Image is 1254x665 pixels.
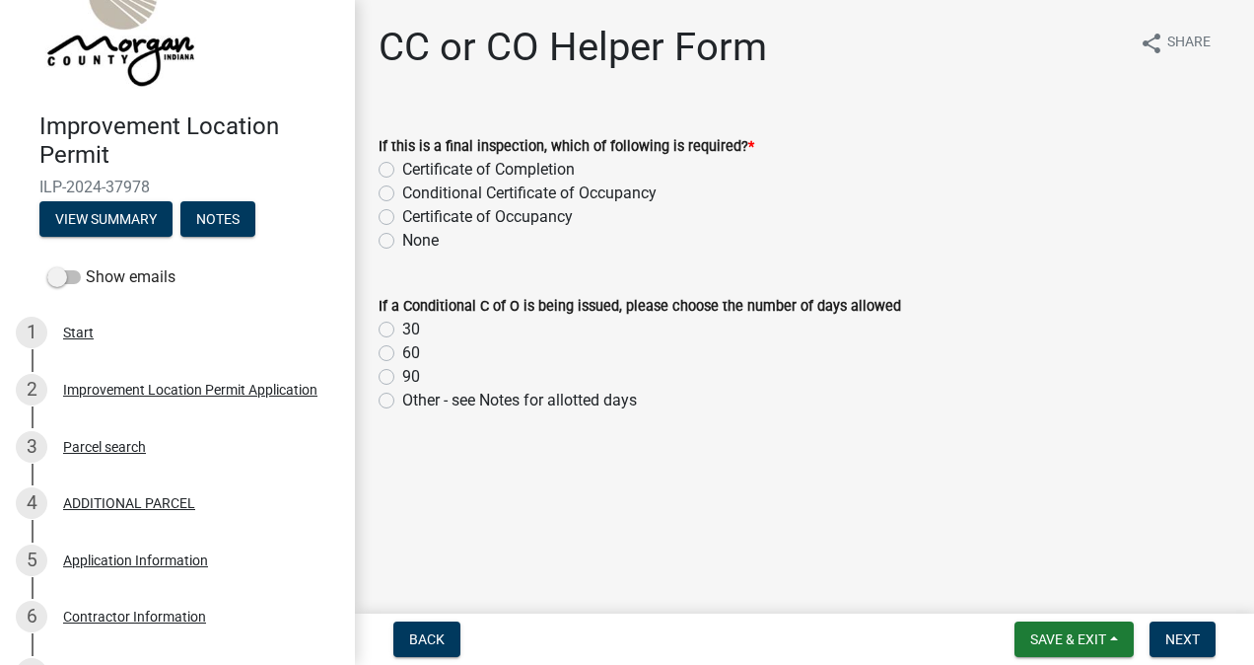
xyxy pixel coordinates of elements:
div: 4 [16,487,47,519]
button: View Summary [39,201,173,237]
label: Other - see Notes for allotted days [402,389,637,412]
div: 2 [16,374,47,406]
span: Save & Exit [1030,631,1106,647]
button: Next [1149,622,1216,657]
div: 5 [16,545,47,576]
div: ADDITIONAL PARCEL [63,496,195,510]
label: 30 [402,318,420,341]
wm-modal-confirm: Notes [180,212,255,228]
label: 90 [402,365,420,389]
i: share [1140,32,1163,55]
label: Certificate of Completion [402,158,575,182]
span: Back [409,631,445,647]
span: Next [1165,631,1200,647]
label: None [402,229,439,253]
div: Contractor Information [63,610,206,624]
button: Back [393,622,460,657]
div: Parcel search [63,440,146,454]
button: Save & Exit [1014,622,1134,657]
label: If a Conditional C of O is being issued, please choose the number of days allowed [379,300,901,314]
label: Certificate of Occupancy [402,205,573,229]
button: shareShare [1124,24,1226,62]
label: Conditional Certificate of Occupancy [402,182,657,205]
div: 6 [16,601,47,632]
div: Application Information [63,554,208,567]
wm-modal-confirm: Summary [39,212,173,228]
span: Share [1167,32,1211,55]
h1: CC or CO Helper Form [379,24,767,71]
div: 3 [16,431,47,463]
label: 60 [402,341,420,365]
div: Start [63,326,94,339]
div: Improvement Location Permit Application [63,383,317,397]
label: Show emails [47,265,175,289]
button: Notes [180,201,255,237]
div: 1 [16,317,47,348]
label: If this is a final inspection, which of following is required? [379,140,754,154]
span: ILP-2024-37978 [39,178,315,196]
h4: Improvement Location Permit [39,112,339,170]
